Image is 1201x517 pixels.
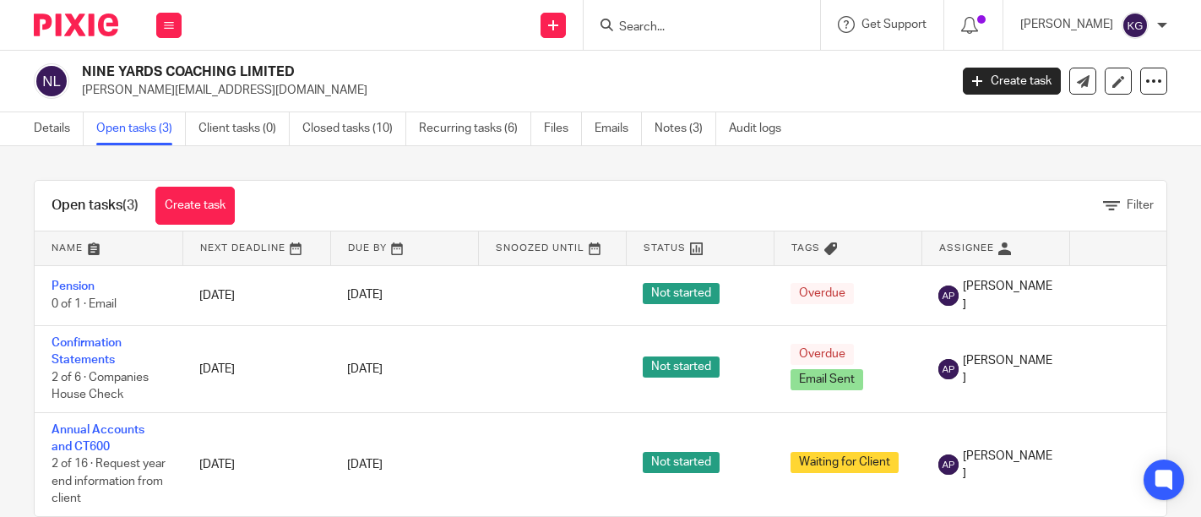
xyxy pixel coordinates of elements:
[791,369,863,390] span: Email Sent
[963,352,1052,387] span: [PERSON_NAME]
[1122,12,1149,39] img: svg%3E
[419,112,531,145] a: Recurring tasks (6)
[729,112,794,145] a: Audit logs
[82,82,937,99] p: [PERSON_NAME][EMAIL_ADDRESS][DOMAIN_NAME]
[52,372,149,401] span: 2 of 6 · Companies House Check
[643,356,720,378] span: Not started
[938,286,959,306] img: svg%3E
[595,112,642,145] a: Emails
[52,337,122,366] a: Confirmation Statements
[617,20,769,35] input: Search
[544,112,582,145] a: Files
[963,278,1052,313] span: [PERSON_NAME]
[52,459,166,505] span: 2 of 16 · Request year end information from client
[155,187,235,225] a: Create task
[644,243,686,253] span: Status
[347,290,383,302] span: [DATE]
[791,283,854,304] span: Overdue
[643,283,720,304] span: Not started
[52,298,117,310] span: 0 of 1 · Email
[963,68,1061,95] a: Create task
[34,63,69,99] img: svg%3E
[791,452,899,473] span: Waiting for Client
[791,243,820,253] span: Tags
[34,112,84,145] a: Details
[938,454,959,475] img: svg%3E
[96,112,186,145] a: Open tasks (3)
[1127,199,1154,211] span: Filter
[198,112,290,145] a: Client tasks (0)
[182,325,330,412] td: [DATE]
[347,363,383,375] span: [DATE]
[861,19,927,30] span: Get Support
[1020,16,1113,33] p: [PERSON_NAME]
[182,265,330,325] td: [DATE]
[496,243,584,253] span: Snoozed Until
[791,344,854,365] span: Overdue
[52,197,139,215] h1: Open tasks
[302,112,406,145] a: Closed tasks (10)
[182,412,330,516] td: [DATE]
[34,14,118,36] img: Pixie
[82,63,766,81] h2: NINE YARDS COACHING LIMITED
[655,112,716,145] a: Notes (3)
[52,424,144,453] a: Annual Accounts and CT600
[643,452,720,473] span: Not started
[963,448,1052,482] span: [PERSON_NAME]
[938,359,959,379] img: svg%3E
[52,280,95,292] a: Pension
[347,459,383,471] span: [DATE]
[122,199,139,212] span: (3)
